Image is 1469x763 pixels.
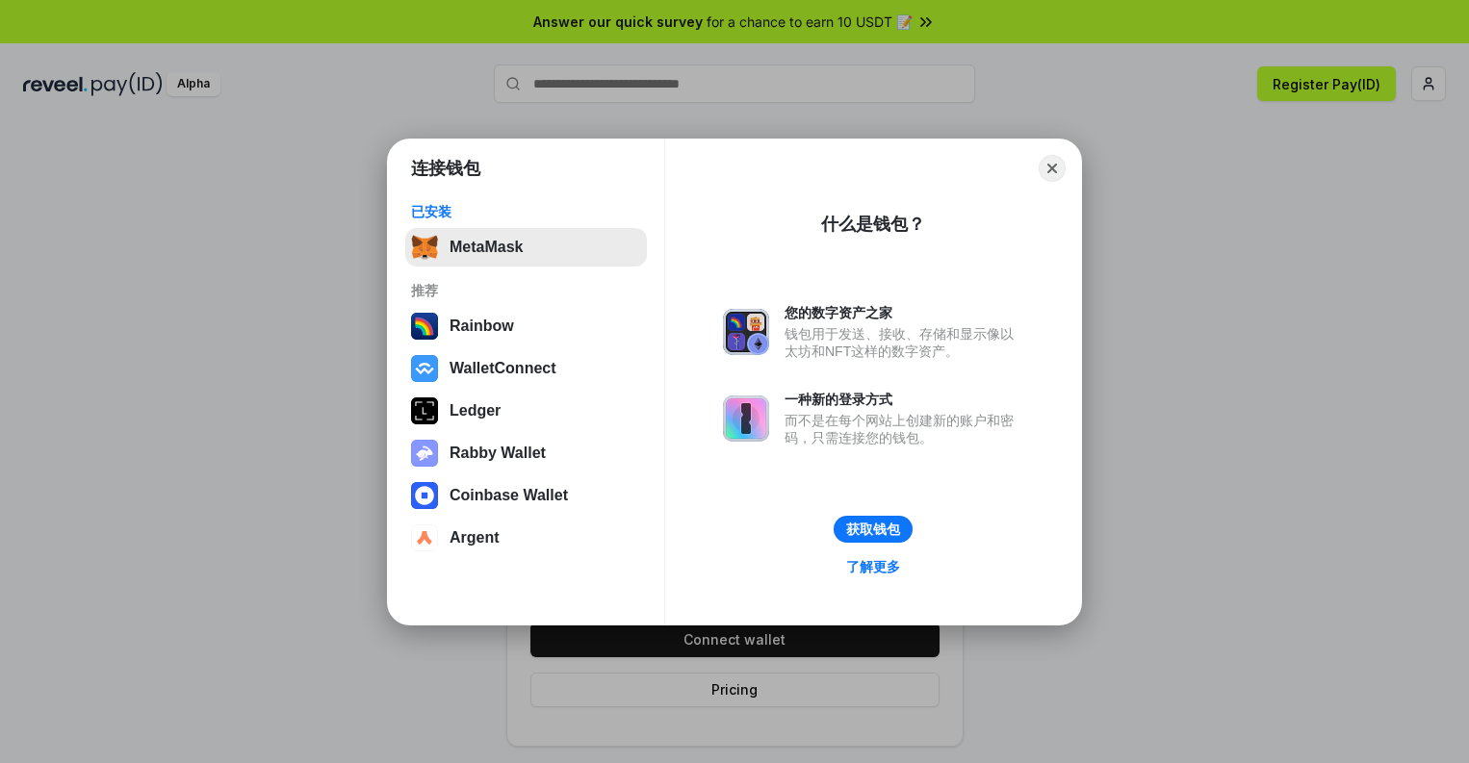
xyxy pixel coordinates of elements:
img: svg+xml,%3Csvg%20xmlns%3D%22http%3A%2F%2Fwww.w3.org%2F2000%2Fsvg%22%20width%3D%2228%22%20height%3... [411,397,438,424]
h1: 连接钱包 [411,157,480,180]
a: 了解更多 [835,554,912,579]
div: 一种新的登录方式 [785,391,1023,408]
img: svg+xml,%3Csvg%20width%3D%2228%22%20height%3D%2228%22%20viewBox%3D%220%200%2028%2028%22%20fill%3D... [411,524,438,551]
div: 您的数字资产之家 [785,304,1023,321]
div: Rainbow [450,318,514,335]
div: Coinbase Wallet [450,487,568,504]
div: WalletConnect [450,360,556,377]
button: WalletConnect [405,349,647,388]
button: Rainbow [405,307,647,345]
div: 已安装 [411,203,641,220]
div: 钱包用于发送、接收、存储和显示像以太坊和NFT这样的数字资产。 [785,325,1023,360]
div: 了解更多 [846,558,900,575]
div: 而不是在每个网站上创建新的账户和密码，只需连接您的钱包。 [785,412,1023,446]
div: Ledger [450,402,501,420]
img: svg+xml,%3Csvg%20xmlns%3D%22http%3A%2F%2Fwww.w3.org%2F2000%2Fsvg%22%20fill%3D%22none%22%20viewBox... [411,440,438,467]
button: Ledger [405,392,647,430]
img: svg+xml,%3Csvg%20xmlns%3D%22http%3A%2F%2Fwww.w3.org%2F2000%2Fsvg%22%20fill%3D%22none%22%20viewBox... [723,309,769,355]
button: Rabby Wallet [405,434,647,472]
button: 获取钱包 [834,516,913,543]
button: MetaMask [405,228,647,267]
img: svg+xml,%3Csvg%20fill%3D%22none%22%20height%3D%2233%22%20viewBox%3D%220%200%2035%2033%22%20width%... [411,234,438,261]
img: svg+xml,%3Csvg%20width%3D%22120%22%20height%3D%22120%22%20viewBox%3D%220%200%20120%20120%22%20fil... [411,313,438,340]
img: svg+xml,%3Csvg%20xmlns%3D%22http%3A%2F%2Fwww.w3.org%2F2000%2Fsvg%22%20fill%3D%22none%22%20viewBox... [723,395,769,442]
img: svg+xml,%3Csvg%20width%3D%2228%22%20height%3D%2228%22%20viewBox%3D%220%200%2028%2028%22%20fill%3D... [411,482,438,509]
div: MetaMask [450,239,523,256]
div: 获取钱包 [846,521,900,538]
div: Rabby Wallet [450,445,546,462]
div: 推荐 [411,282,641,299]
button: Coinbase Wallet [405,476,647,515]
button: Argent [405,519,647,557]
div: Argent [450,529,500,547]
button: Close [1039,155,1066,182]
div: 什么是钱包？ [821,213,925,236]
img: svg+xml,%3Csvg%20width%3D%2228%22%20height%3D%2228%22%20viewBox%3D%220%200%2028%2028%22%20fill%3D... [411,355,438,382]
